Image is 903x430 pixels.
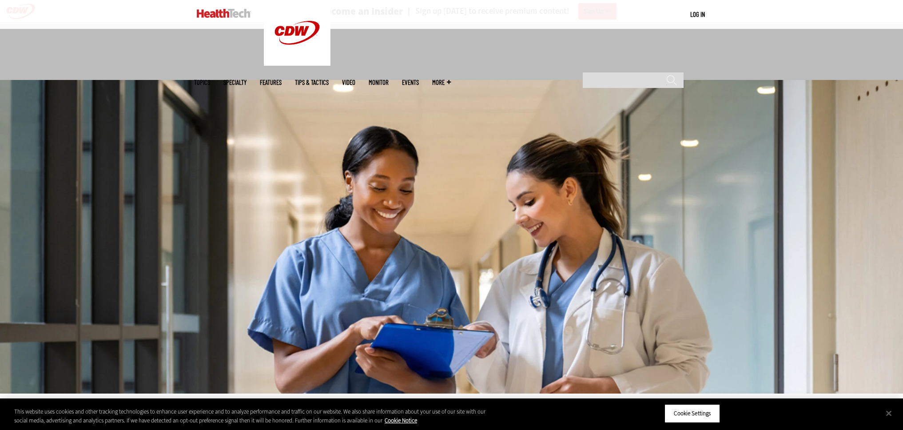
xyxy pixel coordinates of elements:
[690,10,705,19] div: User menu
[223,79,247,86] span: Specialty
[690,10,705,18] a: Log in
[264,59,330,68] a: CDW
[194,79,210,86] span: Topics
[385,417,417,424] a: More information about your privacy
[260,79,282,86] a: Features
[14,407,497,425] div: This website uses cookies and other tracking technologies to enhance user experience and to analy...
[295,79,329,86] a: Tips & Tactics
[432,79,451,86] span: More
[369,79,389,86] a: MonITor
[197,9,251,18] img: Home
[879,403,899,423] button: Close
[342,79,355,86] a: Video
[402,79,419,86] a: Events
[664,404,720,423] button: Cookie Settings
